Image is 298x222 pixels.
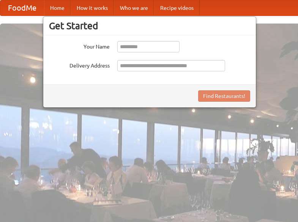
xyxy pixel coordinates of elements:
[0,0,44,16] a: FoodMe
[44,0,71,16] a: Home
[198,90,250,102] button: Find Restaurants!
[49,60,110,69] label: Delivery Address
[49,20,250,31] h3: Get Started
[71,0,114,16] a: How it works
[49,41,110,50] label: Your Name
[154,0,200,16] a: Recipe videos
[114,0,154,16] a: Who we are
